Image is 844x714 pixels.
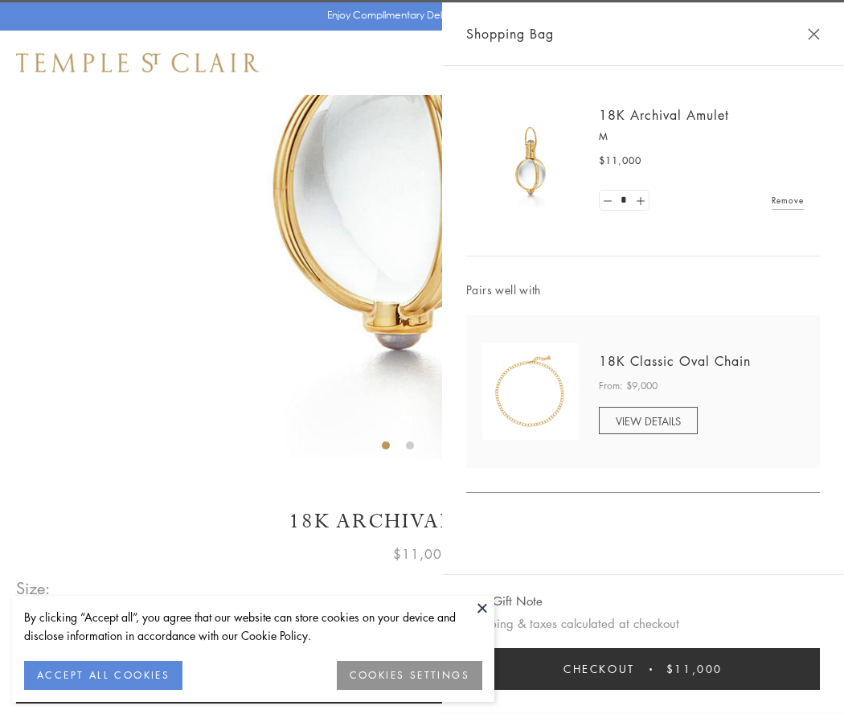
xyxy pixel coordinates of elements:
[599,352,751,370] a: 18K Classic Oval Chain
[16,507,828,535] h1: 18K Archival Amulet
[563,660,635,678] span: Checkout
[616,413,681,429] span: VIEW DETAILS
[599,407,698,434] a: VIEW DETAILS
[466,613,820,634] p: Shipping & taxes calculated at checkout
[327,7,510,23] p: Enjoy Complimentary Delivery & Returns
[599,129,804,145] p: M
[666,660,723,678] span: $11,000
[466,648,820,690] button: Checkout $11,000
[599,153,641,169] span: $11,000
[600,191,616,211] a: Set quantity to 0
[24,661,182,690] button: ACCEPT ALL COOKIES
[466,591,543,611] button: Add Gift Note
[393,544,451,564] span: $11,000
[24,608,482,645] div: By clicking “Accept all”, you agree that our website can store cookies on your device and disclos...
[482,113,579,209] img: 18K Archival Amulet
[16,575,51,601] span: Size:
[772,191,804,209] a: Remove
[337,661,482,690] button: COOKIES SETTINGS
[466,281,820,299] span: Pairs well with
[808,28,820,40] button: Close Shopping Bag
[16,53,259,72] img: Temple St. Clair
[599,106,729,124] a: 18K Archival Amulet
[482,343,579,440] img: N88865-OV18
[466,23,554,44] span: Shopping Bag
[599,378,658,394] span: From: $9,000
[632,191,648,211] a: Set quantity to 2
